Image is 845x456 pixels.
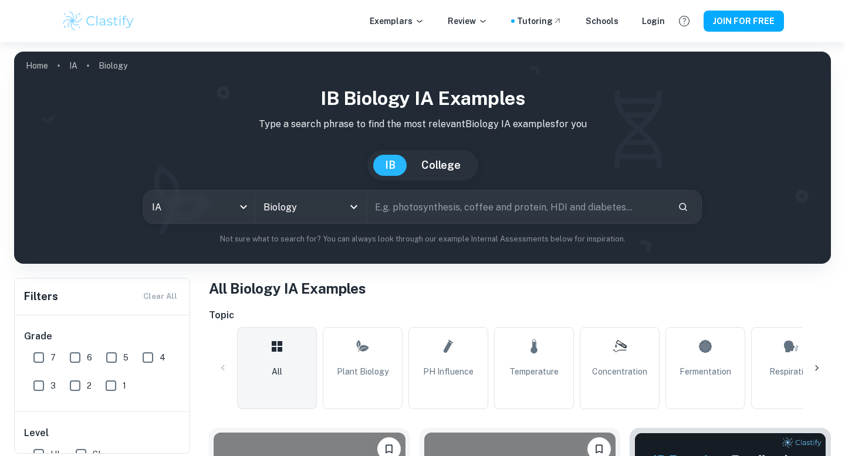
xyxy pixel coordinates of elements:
[509,365,559,378] span: Temperature
[23,233,822,245] p: Not sure what to search for? You can always look through our example Internal Assessments below f...
[642,15,665,28] a: Login
[23,117,822,131] p: Type a search phrase to find the most relevant Biology IA examples for you
[586,15,618,28] a: Schools
[209,308,831,322] h6: Topic
[370,15,424,28] p: Exemplars
[14,52,831,264] img: profile cover
[673,197,693,217] button: Search
[337,365,388,378] span: Plant Biology
[704,11,784,32] button: JOIN FOR FREE
[272,365,282,378] span: All
[144,190,255,223] div: IA
[209,278,831,299] h1: All Biology IA Examples
[448,15,488,28] p: Review
[123,351,129,364] span: 5
[680,365,731,378] span: Fermentation
[24,329,181,343] h6: Grade
[87,379,92,392] span: 2
[160,351,165,364] span: 4
[50,379,56,392] span: 3
[23,84,822,113] h1: IB Biology IA examples
[61,9,136,33] img: Clastify logo
[592,365,647,378] span: Concentration
[26,57,48,74] a: Home
[87,351,92,364] span: 6
[410,155,472,176] button: College
[24,288,58,305] h6: Filters
[346,199,362,215] button: Open
[24,426,181,440] h6: Level
[367,190,668,223] input: E.g. photosynthesis, coffee and protein, HDI and diabetes...
[50,351,56,364] span: 7
[423,365,474,378] span: pH Influence
[99,59,127,72] p: Biology
[769,365,813,378] span: Respiration
[373,155,407,176] button: IB
[674,11,694,31] button: Help and Feedback
[517,15,562,28] a: Tutoring
[123,379,126,392] span: 1
[69,57,77,74] a: IA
